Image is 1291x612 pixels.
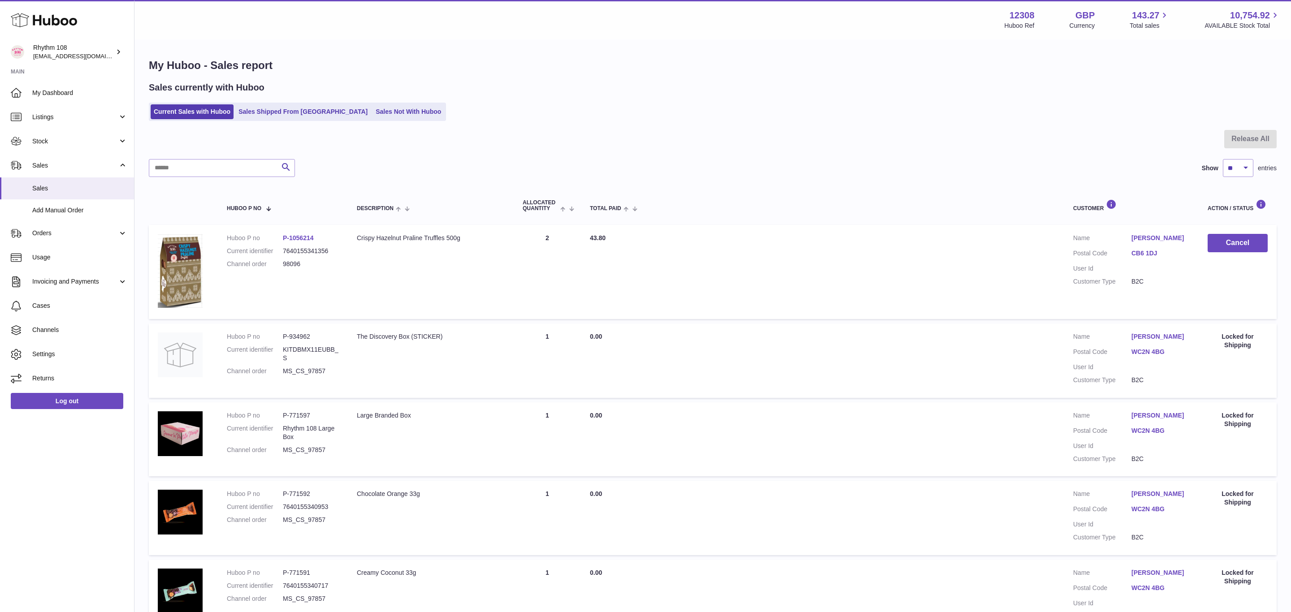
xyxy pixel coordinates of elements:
img: 1756376586.JPG [158,234,203,308]
div: Locked for Shipping [1208,569,1268,586]
img: orders@rhythm108.com [11,45,24,59]
div: Creamy Coconut 33g [357,569,505,577]
dd: 98096 [283,260,339,268]
img: 123081684745551.jpg [158,490,203,534]
span: Channels [32,326,127,334]
dt: Customer Type [1073,455,1131,463]
div: Large Branded Box [357,411,505,420]
a: WC2N 4BG [1131,427,1190,435]
span: Usage [32,253,127,262]
div: Chocolate Orange 33g [357,490,505,498]
img: no-photo.jpg [158,332,203,377]
a: [PERSON_NAME] [1131,332,1190,341]
a: CB6 1DJ [1131,249,1190,258]
span: 43.80 [590,234,606,241]
a: WC2N 4BG [1131,505,1190,513]
dt: Channel order [227,367,283,375]
span: Returns [32,374,127,383]
dd: MS_CS_97857 [283,446,339,454]
dt: Huboo P no [227,490,283,498]
span: Listings [32,113,118,121]
dt: User Id [1073,363,1131,371]
span: Add Manual Order [32,206,127,215]
div: Action / Status [1208,199,1268,211]
div: Locked for Shipping [1208,490,1268,507]
dd: KITDBMX11EUBB_S [283,345,339,362]
dd: B2C [1131,277,1190,286]
a: [PERSON_NAME] [1131,234,1190,242]
span: ALLOCATED Quantity [523,200,558,211]
dt: Huboo P no [227,332,283,341]
dt: Postal Code [1073,249,1131,260]
dd: B2C [1131,533,1190,542]
span: Sales [32,161,118,170]
div: Customer [1073,199,1190,211]
span: 0.00 [590,569,602,576]
strong: GBP [1075,9,1095,22]
span: My Dashboard [32,89,127,97]
dt: Postal Code [1073,505,1131,516]
dt: Huboo P no [227,569,283,577]
dt: Customer Type [1073,533,1131,542]
dt: Customer Type [1073,376,1131,384]
dt: Huboo P no [227,411,283,420]
dt: Name [1073,234,1131,245]
span: [EMAIL_ADDRESS][DOMAIN_NAME] [33,52,132,60]
dt: Postal Code [1073,584,1131,595]
a: [PERSON_NAME] [1131,569,1190,577]
span: Settings [32,350,127,358]
dd: P-771597 [283,411,339,420]
a: Current Sales with Huboo [151,104,234,119]
strong: 12308 [1009,9,1035,22]
dt: Postal Code [1073,348,1131,358]
a: Sales Shipped From [GEOGRAPHIC_DATA] [235,104,371,119]
dt: Huboo P no [227,234,283,242]
dt: Current identifier [227,247,283,255]
dt: Current identifier [227,345,283,362]
dd: 7640155340717 [283,582,339,590]
label: Show [1202,164,1218,172]
dt: Current identifier [227,503,283,511]
div: Locked for Shipping [1208,332,1268,349]
dt: Channel order [227,595,283,603]
dt: Name [1073,411,1131,422]
td: 1 [514,402,581,477]
dt: Name [1073,569,1131,579]
a: 143.27 Total sales [1130,9,1170,30]
dd: P-771592 [283,490,339,498]
h2: Sales currently with Huboo [149,82,264,94]
a: 10,754.92 AVAILABLE Stock Total [1204,9,1280,30]
span: Total sales [1130,22,1170,30]
td: 2 [514,225,581,319]
a: P-1056214 [283,234,314,241]
span: 10,754.92 [1230,9,1270,22]
div: Locked for Shipping [1208,411,1268,428]
div: The Discovery Box (STICKER) [357,332,505,341]
dt: Channel order [227,260,283,268]
span: AVAILABLE Stock Total [1204,22,1280,30]
dd: MS_CS_97857 [283,367,339,375]
div: Crispy Hazelnut Praline Truffles 500g [357,234,505,242]
dt: Name [1073,332,1131,343]
button: Cancel [1208,234,1268,252]
a: WC2N 4BG [1131,348,1190,356]
td: 1 [514,481,581,555]
span: Total paid [590,206,621,211]
dd: P-934962 [283,332,339,341]
dt: User Id [1073,520,1131,529]
h1: My Huboo - Sales report [149,58,1277,73]
a: [PERSON_NAME] [1131,490,1190,498]
a: Sales Not With Huboo [373,104,444,119]
dd: B2C [1131,376,1190,384]
dt: Channel order [227,446,283,454]
span: Cases [32,302,127,310]
dd: 7640155341356 [283,247,339,255]
span: Invoicing and Payments [32,277,118,286]
dt: Current identifier [227,424,283,441]
dd: B2C [1131,455,1190,463]
dt: Current identifier [227,582,283,590]
a: Log out [11,393,123,409]
dd: P-771591 [283,569,339,577]
span: Huboo P no [227,206,261,211]
a: [PERSON_NAME] [1131,411,1190,420]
